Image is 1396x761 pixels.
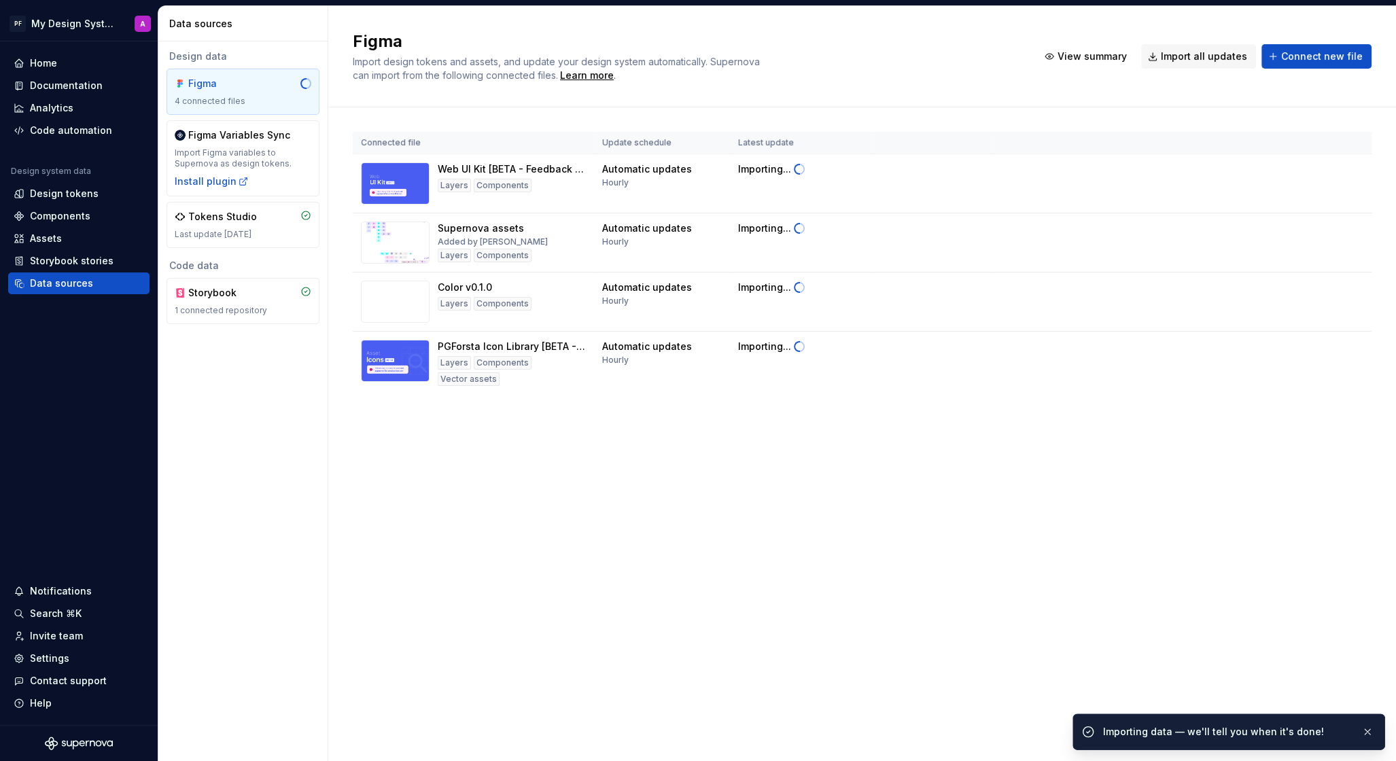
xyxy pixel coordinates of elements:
[730,132,871,154] th: Latest update
[602,355,629,366] div: Hourly
[30,79,103,92] div: Documentation
[169,17,322,31] div: Data sources
[8,670,150,692] button: Contact support
[602,281,692,294] div: Automatic updates
[438,222,524,235] div: Supernova assets
[558,71,616,81] span: .
[438,179,471,192] div: Layers
[30,652,69,665] div: Settings
[30,124,112,137] div: Code automation
[30,232,62,245] div: Assets
[1038,44,1136,69] button: View summary
[30,56,57,70] div: Home
[1058,50,1127,63] span: View summary
[30,696,52,710] div: Help
[594,132,730,154] th: Update schedule
[738,281,791,294] div: Importing...
[30,277,93,290] div: Data sources
[560,69,614,82] a: Learn more
[602,236,629,247] div: Hourly
[8,692,150,714] button: Help
[602,340,692,353] div: Automatic updates
[30,187,99,200] div: Design tokens
[30,584,92,598] div: Notifications
[188,128,290,142] div: Figma Variables Sync
[438,340,586,353] div: PGForsta Icon Library [BETA - Feedback Only]
[175,305,311,316] div: 1 connected repository
[167,50,319,63] div: Design data
[30,629,83,643] div: Invite team
[474,297,531,311] div: Components
[3,9,155,38] button: PFMy Design SystemA
[11,166,91,177] div: Design system data
[167,278,319,324] a: Storybook1 connected repository
[167,259,319,272] div: Code data
[1281,50,1363,63] span: Connect new file
[474,179,531,192] div: Components
[8,183,150,205] a: Design tokens
[1103,725,1350,739] div: Importing data — we'll tell you when it's done!
[738,340,791,353] div: Importing...
[8,228,150,249] a: Assets
[438,249,471,262] div: Layers
[602,162,692,176] div: Automatic updates
[738,222,791,235] div: Importing...
[175,96,311,107] div: 4 connected files
[8,625,150,647] a: Invite team
[175,229,311,240] div: Last update [DATE]
[1161,50,1247,63] span: Import all updates
[602,177,629,188] div: Hourly
[8,603,150,624] button: Search ⌘K
[8,120,150,141] a: Code automation
[30,607,82,620] div: Search ⌘K
[140,18,145,29] div: A
[438,372,500,386] div: Vector assets
[8,52,150,74] a: Home
[438,162,586,176] div: Web UI Kit [BETA - Feedback Only]
[8,75,150,96] a: Documentation
[45,737,113,750] svg: Supernova Logo
[738,162,791,176] div: Importing...
[8,648,150,669] a: Settings
[602,296,629,306] div: Hourly
[30,209,90,223] div: Components
[474,249,531,262] div: Components
[8,250,150,272] a: Storybook stories
[30,254,114,268] div: Storybook stories
[353,31,1022,52] h2: Figma
[438,356,471,370] div: Layers
[167,202,319,248] a: Tokens StudioLast update [DATE]
[188,77,254,90] div: Figma
[188,210,257,224] div: Tokens Studio
[31,17,118,31] div: My Design System
[188,286,254,300] div: Storybook
[8,580,150,602] button: Notifications
[167,120,319,196] a: Figma Variables SyncImport Figma variables to Supernova as design tokens.Install plugin
[30,674,107,688] div: Contact support
[175,175,249,188] button: Install plugin
[1261,44,1372,69] button: Connect new file
[353,56,763,81] span: Import design tokens and assets, and update your design system automatically. Supernova can impor...
[474,356,531,370] div: Components
[438,297,471,311] div: Layers
[8,97,150,119] a: Analytics
[10,16,26,32] div: PF
[438,281,492,294] div: Color v0.1.0
[30,101,73,115] div: Analytics
[8,205,150,227] a: Components
[167,69,319,115] a: Figma4 connected files
[353,132,594,154] th: Connected file
[438,236,548,247] div: Added by [PERSON_NAME]
[602,222,692,235] div: Automatic updates
[175,147,311,169] div: Import Figma variables to Supernova as design tokens.
[8,272,150,294] a: Data sources
[1141,44,1256,69] button: Import all updates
